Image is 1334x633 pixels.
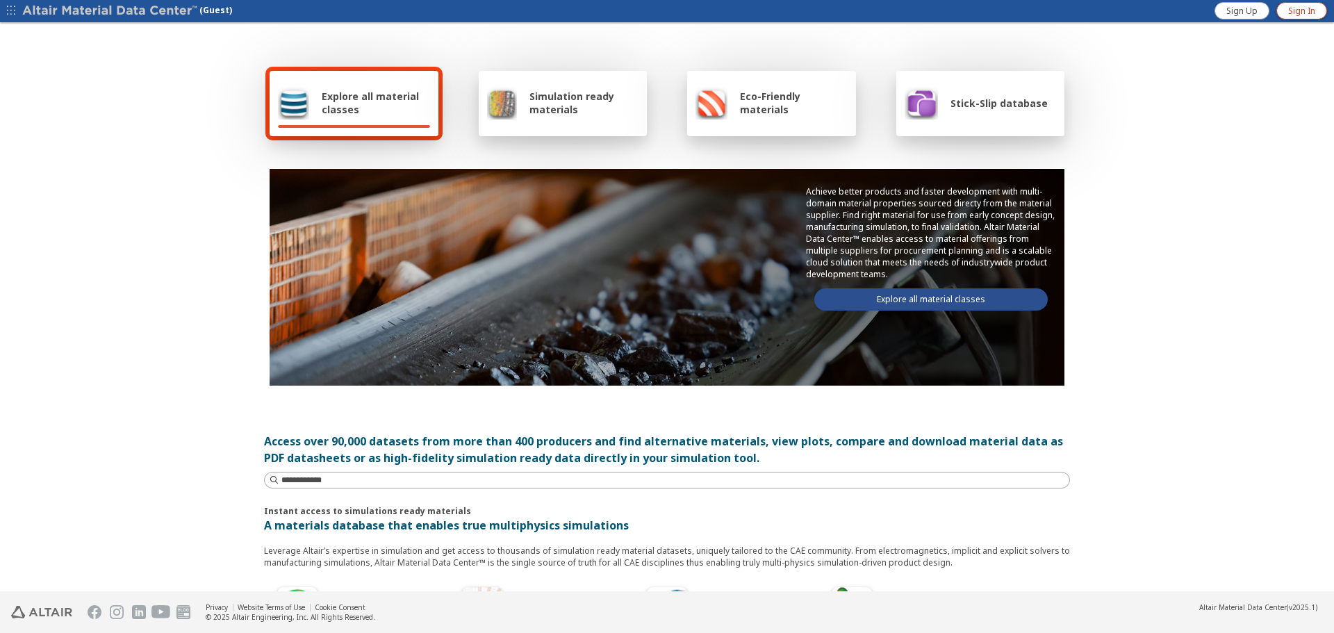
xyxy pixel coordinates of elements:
div: Access over 90,000 datasets from more than 400 producers and find alternative materials, view plo... [264,433,1070,466]
a: Cookie Consent [315,602,365,612]
div: (v2025.1) [1199,602,1317,612]
p: Instant access to simulations ready materials [264,505,1070,517]
img: Altair Engineering [11,606,72,618]
span: Eco-Friendly materials [740,90,847,116]
span: Simulation ready materials [529,90,639,116]
a: Sign Up [1214,2,1269,19]
a: Sign In [1276,2,1327,19]
div: (Guest) [22,4,232,18]
img: Simulation ready materials [487,86,517,120]
a: Explore all material classes [814,288,1048,311]
img: Eco-Friendly materials [695,86,727,120]
img: Stick-Slip database [905,86,938,120]
span: Sign Up [1226,6,1258,17]
a: Website Terms of Use [238,602,305,612]
a: Privacy [206,602,228,612]
p: Leverage Altair’s expertise in simulation and get access to thousands of simulation ready materia... [264,545,1070,568]
span: Explore all material classes [322,90,430,116]
div: © 2025 Altair Engineering, Inc. All Rights Reserved. [206,612,375,622]
img: Explore all material classes [278,86,309,120]
span: Stick-Slip database [950,97,1048,110]
span: Sign In [1288,6,1315,17]
span: Altair Material Data Center [1199,602,1287,612]
img: Altair Material Data Center [22,4,199,18]
p: A materials database that enables true multiphysics simulations [264,517,1070,534]
p: Achieve better products and faster development with multi-domain material properties sourced dire... [806,186,1056,280]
